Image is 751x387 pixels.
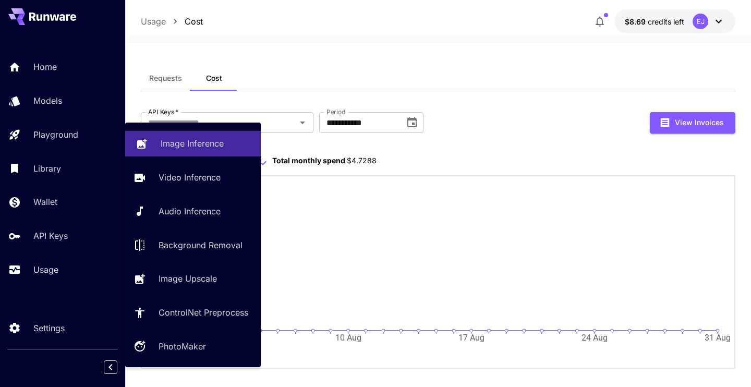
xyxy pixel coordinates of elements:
[125,232,261,258] a: Background Removal
[125,300,261,325] a: ControlNet Preprocess
[159,306,248,319] p: ControlNet Preprocess
[148,107,178,116] label: API Keys
[33,196,57,208] p: Wallet
[149,74,182,83] span: Requests
[159,171,221,184] p: Video Inference
[33,128,78,141] p: Playground
[185,15,203,28] p: Cost
[272,156,345,165] span: Total monthly spend
[295,115,310,130] button: Open
[648,17,684,26] span: credits left
[582,333,608,343] tspan: 24 Aug
[161,137,224,150] p: Image Inference
[159,239,243,251] p: Background Removal
[125,334,261,359] a: PhotoMaker
[125,199,261,224] a: Audio Inference
[650,112,735,134] button: View Invoices
[159,340,206,353] p: PhotoMaker
[125,131,261,156] a: Image Inference
[335,333,361,343] tspan: 10 Aug
[206,74,222,83] span: Cost
[141,15,166,28] p: Usage
[33,94,62,107] p: Models
[159,205,221,217] p: Audio Inference
[705,333,731,343] tspan: 31 Aug
[33,263,58,276] p: Usage
[693,14,708,29] div: EJ
[458,333,484,343] tspan: 17 Aug
[614,9,735,33] button: $8.68664
[326,107,346,116] label: Period
[104,360,117,374] button: Collapse sidebar
[625,16,684,27] div: $8.68664
[625,17,648,26] span: $8.69
[347,156,377,165] span: $4.7288
[33,162,61,175] p: Library
[125,165,261,190] a: Video Inference
[159,272,217,285] p: Image Upscale
[33,229,68,242] p: API Keys
[33,322,65,334] p: Settings
[125,266,261,292] a: Image Upscale
[141,15,203,28] nav: breadcrumb
[402,112,422,133] button: Choose date, selected date is Aug 31, 2025
[112,358,125,377] div: Collapse sidebar
[33,61,57,73] p: Home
